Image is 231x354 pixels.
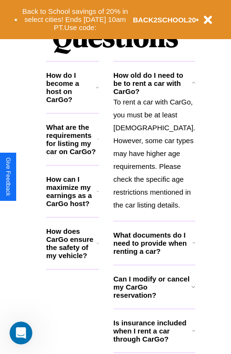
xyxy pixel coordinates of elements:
h3: Is insurance included when I rent a car through CarGo? [113,319,192,343]
p: To rent a car with CarGo, you must be at least [DEMOGRAPHIC_DATA]. However, some car types may ha... [113,95,195,211]
b: BACK2SCHOOL20 [133,16,196,24]
button: Back to School savings of 20% in select cities! Ends [DATE] 10am PT.Use code: [18,5,133,34]
h3: Can I modify or cancel my CarGo reservation? [113,275,191,299]
iframe: Intercom live chat [10,322,32,344]
h3: How does CarGo ensure the safety of my vehicle? [46,227,97,260]
h3: How can I maximize my earnings as a CarGo host? [46,175,97,208]
h3: What documents do I need to provide when renting a car? [113,231,192,255]
div: Give Feedback [5,157,11,196]
h3: How old do I need to be to rent a car with CarGo? [113,71,191,95]
h3: What are the requirements for listing my car on CarGo? [46,123,97,156]
h3: How do I become a host on CarGo? [46,71,96,104]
